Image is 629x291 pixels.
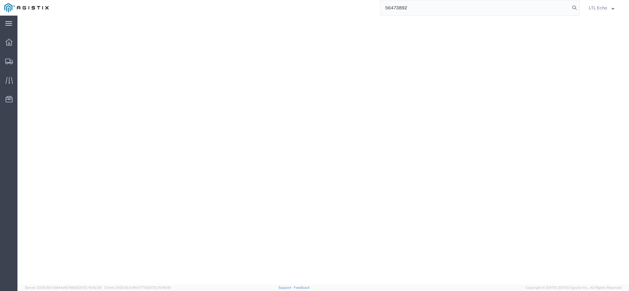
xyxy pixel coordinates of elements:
a: Feedback [294,286,310,289]
a: Support [278,286,294,289]
span: Server: 2025.16.0-9544af67660 [25,286,102,289]
img: logo [4,3,49,12]
span: Copyright © [DATE]-[DATE] Agistix Inc., All Rights Reserved [525,285,622,290]
input: Search for shipment number, reference number [380,0,570,15]
span: [DATE] 10:40:19 [146,286,171,289]
iframe: FS Legacy Container [17,16,629,284]
span: Client: 2025.16.0-8fc0770 [104,286,171,289]
span: [DATE] 10:42:29 [76,286,102,289]
span: LTL Echo [589,4,607,11]
button: LTL Echo [588,4,620,12]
